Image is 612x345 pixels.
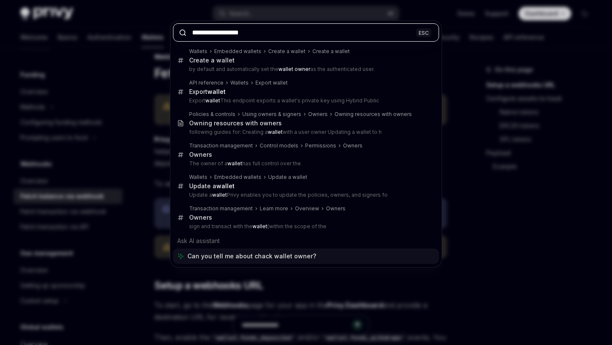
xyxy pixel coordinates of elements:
[308,111,328,118] div: Owners
[214,48,261,55] div: Embedded wallets
[189,129,421,136] p: following guides for: Creating a with a user owner Updating a wallet to h
[189,192,421,198] p: Update a Privy enables you to update the policies, owners, and signers fo
[278,66,310,72] b: wallet owner
[305,142,336,149] div: Permissions
[189,205,253,212] div: Transaction management
[189,142,253,149] div: Transaction management
[343,142,363,149] div: Owners
[207,88,226,95] b: wallet
[189,88,226,96] div: Export
[255,79,288,86] div: Export wallet
[326,205,346,212] div: Owners
[295,205,319,212] div: Overview
[252,223,267,229] b: wallet
[260,142,298,149] div: Control models
[189,151,212,158] div: Owners
[214,174,261,181] div: Embedded wallets
[187,252,316,260] span: Can you tell me about chack wallet owner?
[242,111,301,118] div: Using owners & signers
[189,111,235,118] div: Policies & controls
[189,223,421,230] p: sign and transact with the (within the scope of the
[173,233,439,249] div: Ask AI assistant
[312,48,350,55] div: Create a wallet
[189,57,235,64] div: Create a wallet
[334,111,412,118] div: Owning resources with owners
[216,182,235,189] b: wallet
[189,174,207,181] div: Wallets
[227,160,242,167] b: wallet
[189,97,421,104] p: Export This endpoint exports a wallet's private key using Hybrid Public
[189,79,224,86] div: API reference
[189,66,421,73] p: by default and automatically set the as the authenticated user.
[212,192,227,198] b: wallet
[205,97,220,104] b: wallet
[230,79,249,86] div: Wallets
[260,205,288,212] div: Learn more
[189,119,282,127] div: Owning resources with owners
[268,48,306,55] div: Create a wallet
[189,182,235,190] div: Update a
[189,214,212,221] div: Owners
[268,129,283,135] b: wallet
[189,160,421,167] p: The owner of a has full control over the
[268,174,307,181] div: Update a wallet
[416,28,431,37] div: ESC
[189,48,207,55] div: Wallets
